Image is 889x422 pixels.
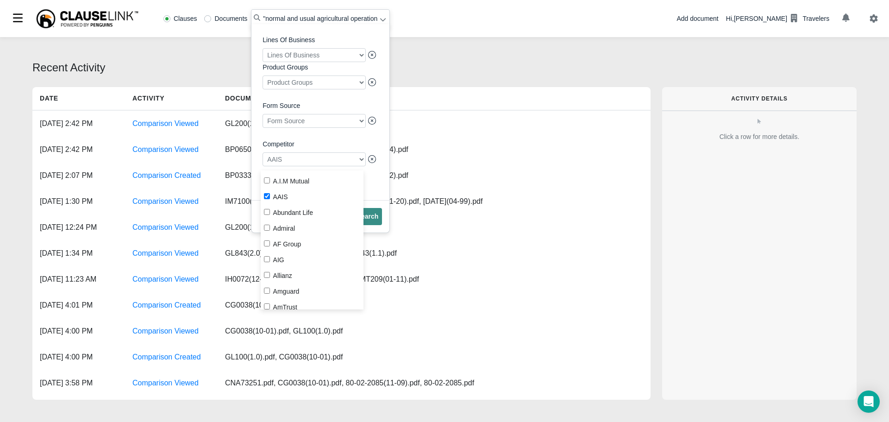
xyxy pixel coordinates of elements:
div: [DATE] 4:00 PM [32,318,125,344]
div: Click a row for more details. [670,132,849,142]
a: Comparison Viewed [132,327,199,335]
div: Add document [676,14,718,24]
div: CG0038(10-01).pdf, GL100(1.0).pdf [218,318,403,344]
label: Form Source [263,101,378,111]
div: GL100(1.0).pdf, CG0038(10-01).pdf [218,344,403,370]
a: Comparison Viewed [132,145,199,153]
input: Admiral [264,225,270,231]
a: Comparison Created [132,301,201,309]
label: AF Group [261,237,364,250]
input: Amguard [264,288,270,294]
button: Search [353,208,382,225]
input: AIG [264,256,270,262]
div: [DATE] 4:01 PM [32,292,125,318]
div: Lines Of Business [263,48,366,62]
label: AAIS [261,190,364,202]
label: Clauses [163,15,197,22]
h5: Activity [125,87,218,110]
label: Documents [204,15,247,22]
div: Travelers [802,14,829,24]
input: Allianz [264,272,270,278]
div: [DATE] 2:42 PM [32,111,125,137]
div: Form Source [263,114,366,128]
div: BP0333(05-04).pdf, GL244(3.0).pdf, BP0650(06-12).pdf [218,163,416,189]
img: ClauseLink [35,8,139,29]
label: Abundant Life [261,206,364,218]
div: CG0038(10-01).pdf, GL200(1.0).pdf [218,292,403,318]
input: A.I.M Mutual [264,177,270,183]
div: CNA73251.pdf, CG0038(10-01).pdf, 80-02-2085(11-09).pdf, 80-02-2085.pdf [218,370,482,396]
label: AIG [261,253,364,265]
div: [DATE] 1:34 PM [32,240,125,266]
a: Comparison Created [132,171,201,179]
div: [DATE] 12:24 PM [32,214,125,240]
div: Recent Activity [32,59,857,76]
a: Comparison Viewed [132,379,199,387]
a: Comparison Created [132,353,201,361]
h5: Date [32,87,125,110]
div: IM7100(08-10).pdf, IH0073(05-17).pdf, CMT241(01-20).pdf, [DATE](04-99).pdf [218,189,490,214]
div: GL200(1.0).pdf, CG0038(10-01).pdf [218,214,403,240]
input: AmTrust [264,303,270,309]
div: BP0650(06-12).pdf, GL244(3.0).pdf, BP0333(05-04).pdf [218,137,416,163]
div: AAIS [263,152,366,166]
div: [DATE] 11:23 AM [32,266,125,292]
div: [DATE] 3:58 PM [32,370,125,396]
label: Product Groups [263,63,378,72]
span: Search [357,213,379,220]
a: Comparison Viewed [132,249,199,257]
div: Hi, [PERSON_NAME] [726,11,829,26]
div: CNA73251.pdf, CG0038(10-01).pdf, 80-02-2085.pdf, 80-02-2085(11-09).pdf [218,396,482,422]
div: GL200(1.0).pdf, GL100(1.0).pdf [218,111,403,137]
label: Amguard [261,284,364,297]
div: [DATE] 2:07 PM [32,163,125,189]
a: Comparison Viewed [132,197,199,205]
input: AF Group [264,240,270,246]
div: Open Intercom Messenger [858,391,880,413]
div: Product Groups [263,76,366,89]
label: Lines Of Business [263,35,378,45]
label: Admiral [261,221,364,234]
div: [DATE] 2:42 PM [32,137,125,163]
a: Comparison Viewed [132,120,199,127]
a: Comparison Viewed [132,275,199,283]
a: Comparison Viewed [132,223,199,231]
label: AmTrust [261,300,364,313]
label: A.I.M Mutual [261,174,364,187]
input: AAIS [264,193,270,199]
label: Allianz [261,269,364,281]
input: Abundant Life [264,209,270,215]
input: Search library... [251,9,390,28]
label: Competitor [263,139,378,149]
div: [DATE] 4:00 PM [32,344,125,370]
div: IH0072(12-18).pdf, IM7450(03-20).pdf, CMT209(01-11).pdf [218,266,426,292]
h5: Documents [218,87,403,110]
div: [DATE] 3:57 PM [32,396,125,422]
div: GL843(2.0).pdf, CG2015(12-19).pdf, GL843(1.1).pdf [218,240,404,266]
h6: Activity Details [677,95,842,102]
div: [DATE] 1:30 PM [32,189,125,214]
